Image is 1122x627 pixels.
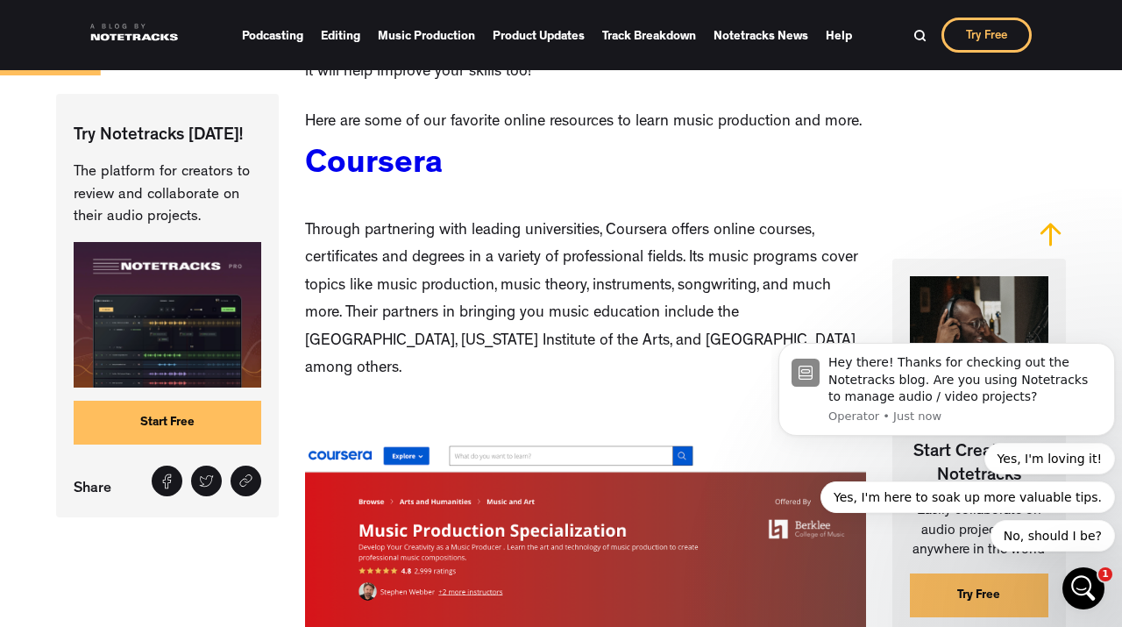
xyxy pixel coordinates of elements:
[378,23,475,48] a: Music Production
[305,149,443,182] a: Coursera
[910,574,1048,618] a: Try Free
[191,466,222,496] a: Tweet
[826,23,852,48] a: Help
[714,23,808,48] a: Notetracks News
[913,29,927,42] img: Search Bar
[771,317,1122,580] iframe: Intercom notifications message
[305,110,862,138] p: Here are some of our favorite online resources to learn music production and more.
[321,23,360,48] a: Editing
[74,475,120,501] p: Share
[1098,567,1112,581] span: 1
[305,218,866,384] p: Through partnering with leading universities, Coursera offers online courses, certificates and de...
[242,23,303,48] a: Podcasting
[74,125,261,148] p: Try Notetracks [DATE]!
[602,23,696,48] a: Track Breakdown
[152,466,182,496] a: Share on Facebook
[74,401,261,445] a: Start Free
[493,23,585,48] a: Product Updates
[941,18,1032,53] a: Try Free
[74,161,261,229] p: The platform for creators to review and collaborate on their audio projects.
[1062,567,1104,609] iframe: Intercom live chat
[238,474,253,488] img: Share link icon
